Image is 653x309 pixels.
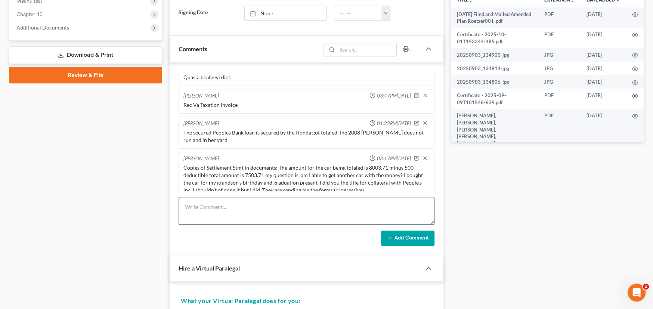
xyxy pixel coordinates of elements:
[581,48,626,62] td: [DATE]
[538,62,581,75] td: JPG
[538,28,581,48] td: PDF
[538,7,581,28] td: PDF
[628,284,646,302] iframe: Intercom live chat
[183,164,430,194] div: Copies of Settlement Stmt in documents: The amount for the car being totaled is 8003.71 minus 500...
[451,28,539,48] td: Certificate - 2025-10-01T153344-485.pdf
[451,48,539,62] td: 20250903_134900-jpg
[538,48,581,62] td: JPG
[337,43,396,56] input: Search...
[245,6,326,20] a: None
[581,28,626,48] td: [DATE]
[643,284,649,290] span: 1
[183,155,219,163] div: [PERSON_NAME]
[181,296,432,305] h5: What your Virtual Paralegal does for you:
[16,24,69,31] span: Additional Documents
[377,92,411,99] span: 03:47PM[DATE]
[377,155,411,162] span: 03:17PM[DATE]
[381,231,434,246] button: Add Comment
[175,6,241,21] label: Signing Date
[581,62,626,75] td: [DATE]
[179,265,240,272] span: Hire a Virtual Paralegal
[179,45,207,52] span: Comments
[581,75,626,89] td: [DATE]
[9,46,162,64] a: Download & Print
[538,89,581,109] td: PDF
[9,67,162,83] a: Review & File
[183,92,219,100] div: [PERSON_NAME]
[183,101,430,109] div: Rec Va Taxation Invoice
[451,89,539,109] td: Certificate - 2025-09-09T101546-639.pdf
[451,7,539,28] td: [DATE] Filed and Mailed Amended Plan Roetzer001-pdf
[377,120,411,127] span: 01:22PM[DATE]
[581,89,626,109] td: [DATE]
[16,11,43,17] span: Chapter 13
[581,109,626,171] td: [DATE]
[451,62,539,75] td: 20250903_134814-jpg
[538,75,581,89] td: JPG
[451,75,539,89] td: 20250903_134806-jpg
[183,120,219,127] div: [PERSON_NAME]
[581,7,626,28] td: [DATE]
[538,109,581,171] td: PDF
[183,129,430,144] div: The secured Peoples Bank loan is secured by the Honda got totaled, the 2008 [PERSON_NAME] does no...
[334,6,382,20] input: -- : --
[451,109,539,171] td: [PERSON_NAME], [PERSON_NAME], [PERSON_NAME], [PERSON_NAME], [PERSON_NAME], [PERSON_NAME], [PERSON...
